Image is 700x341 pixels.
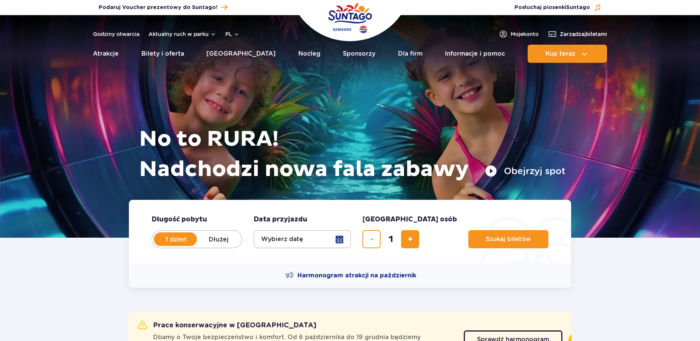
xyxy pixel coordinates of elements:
[343,45,375,63] a: Sponsorzy
[548,30,607,39] a: Zarządzajbiletami
[514,4,590,11] span: Posłuchaj piosenki
[468,230,548,248] button: Szukaj biletów
[528,45,607,63] button: Kup teraz
[141,45,184,63] a: Bilety i oferta
[445,45,505,63] a: Informacje i pomoc
[155,231,198,247] label: 1 dzień
[499,30,539,39] a: Mojekonto
[139,124,565,185] h1: No to RURA! Nadchodzi nowa fala zabawy
[99,2,228,12] a: Podaruj Voucher prezentowy do Suntago!
[99,4,217,11] span: Podaruj Voucher prezentowy do Suntago!
[545,50,575,57] span: Kup teraz
[566,5,590,10] span: Suntago
[382,230,400,248] input: liczba biletów
[485,165,565,177] button: Obejrzyj spot
[298,45,321,63] a: Nocleg
[93,30,139,38] a: Godziny otwarcia
[152,215,207,224] span: Długość pobytu
[254,230,351,248] button: Wybierz datę
[225,30,240,38] button: pl
[138,321,316,330] h2: Prace konserwacyjne w [GEOGRAPHIC_DATA]
[254,215,307,224] span: Data przyjazdu
[398,45,423,63] a: Dla firm
[560,30,607,38] span: Zarządzaj biletami
[362,215,457,224] span: [GEOGRAPHIC_DATA] osób
[401,230,419,248] button: dodaj bilet
[197,231,240,247] label: Dłużej
[511,30,539,38] span: Moje konto
[206,45,276,63] a: [GEOGRAPHIC_DATA]
[93,45,119,63] a: Atrakcje
[486,236,531,243] span: Szukaj biletów
[514,4,601,11] button: Posłuchaj piosenkiSuntago
[285,271,416,280] a: Harmonogram atrakcji na październik
[297,271,416,280] span: Harmonogram atrakcji na październik
[149,31,216,37] button: Aktualny ruch w parku
[362,230,381,248] button: usuń bilet
[129,200,571,263] form: Planowanie wizyty w Park of Poland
